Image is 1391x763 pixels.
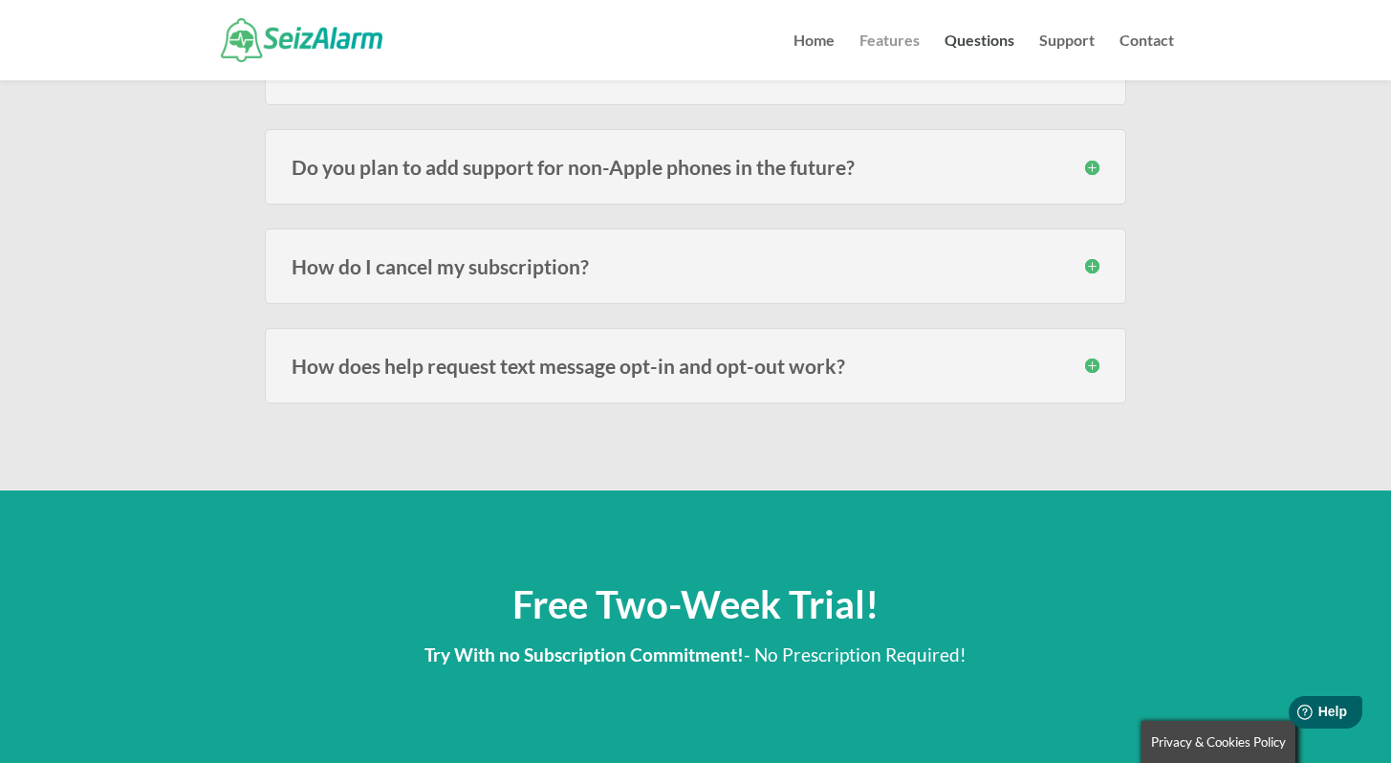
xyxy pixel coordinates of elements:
[1119,33,1174,80] a: Contact
[292,256,1099,276] h3: How do I cancel my subscription?
[1039,33,1095,80] a: Support
[217,639,1174,671] p: - No Prescription Required!
[221,18,382,61] img: SeizAlarm
[292,157,1099,177] h3: Do you plan to add support for non-Apple phones in the future?
[859,33,920,80] a: Features
[292,356,1099,376] h3: How does help request text message opt-in and opt-out work?
[793,33,835,80] a: Home
[512,581,879,627] span: Free Two-Week Trial!
[945,33,1014,80] a: Questions
[424,643,744,665] strong: Try With no Subscription Commitment!
[1151,734,1286,750] span: Privacy & Cookies Policy
[1221,688,1370,742] iframe: Help widget launcher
